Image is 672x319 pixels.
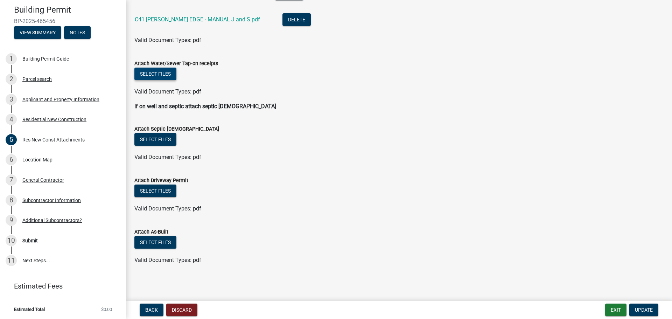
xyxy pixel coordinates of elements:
div: 8 [6,195,17,206]
span: Valid Document Types: pdf [134,154,201,160]
div: 2 [6,74,17,85]
div: 6 [6,154,17,165]
span: Back [145,307,158,313]
wm-modal-confirm: Delete Document [282,17,311,23]
div: 1 [6,53,17,64]
div: Parcel search [22,77,52,82]
div: General Contractor [22,178,64,182]
span: Valid Document Types: pdf [134,88,201,95]
button: Select files [134,68,176,80]
label: Attach Septic [DEMOGRAPHIC_DATA] [134,127,219,132]
div: 10 [6,235,17,246]
div: 4 [6,114,17,125]
a: Estimated Fees [6,279,115,293]
div: Subcontractor Information [22,198,81,203]
button: Delete [282,13,311,26]
button: Discard [166,304,197,316]
span: $0.00 [101,307,112,312]
div: Additional Subcontractors? [22,218,82,223]
button: Back [140,304,163,316]
span: Update [635,307,653,313]
label: Attach Driveway Permit [134,178,188,183]
div: 5 [6,134,17,145]
wm-modal-confirm: Notes [64,30,91,36]
button: Select files [134,185,176,197]
label: Attach As-Built [134,230,168,235]
span: BP-2025-465456 [14,18,112,25]
div: Res New Const Attachments [22,137,85,142]
div: Building Permit Guide [22,56,69,61]
span: Valid Document Types: pdf [134,205,201,212]
div: Residential New Construction [22,117,86,122]
div: 7 [6,174,17,186]
div: 11 [6,255,17,266]
div: Applicant and Property Information [22,97,99,102]
div: 3 [6,94,17,105]
button: Select files [134,133,176,146]
span: Estimated Total [14,307,45,312]
div: 9 [6,215,17,226]
button: Update [629,304,658,316]
button: View Summary [14,26,61,39]
span: Valid Document Types: pdf [134,37,201,43]
h4: Building Permit [14,5,120,15]
wm-modal-confirm: Summary [14,30,61,36]
div: Location Map [22,157,52,162]
label: Attach Water/Sewer Tap‐on receipts [134,61,218,66]
button: Notes [64,26,91,39]
button: Exit [605,304,626,316]
button: Select files [134,236,176,249]
strong: If on well and septic attach septic [DEMOGRAPHIC_DATA] [134,103,276,110]
a: C41 [PERSON_NAME] EDGE - MANUAL J and S.pdf [135,16,260,23]
span: Valid Document Types: pdf [134,257,201,263]
div: Submit [22,238,38,243]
